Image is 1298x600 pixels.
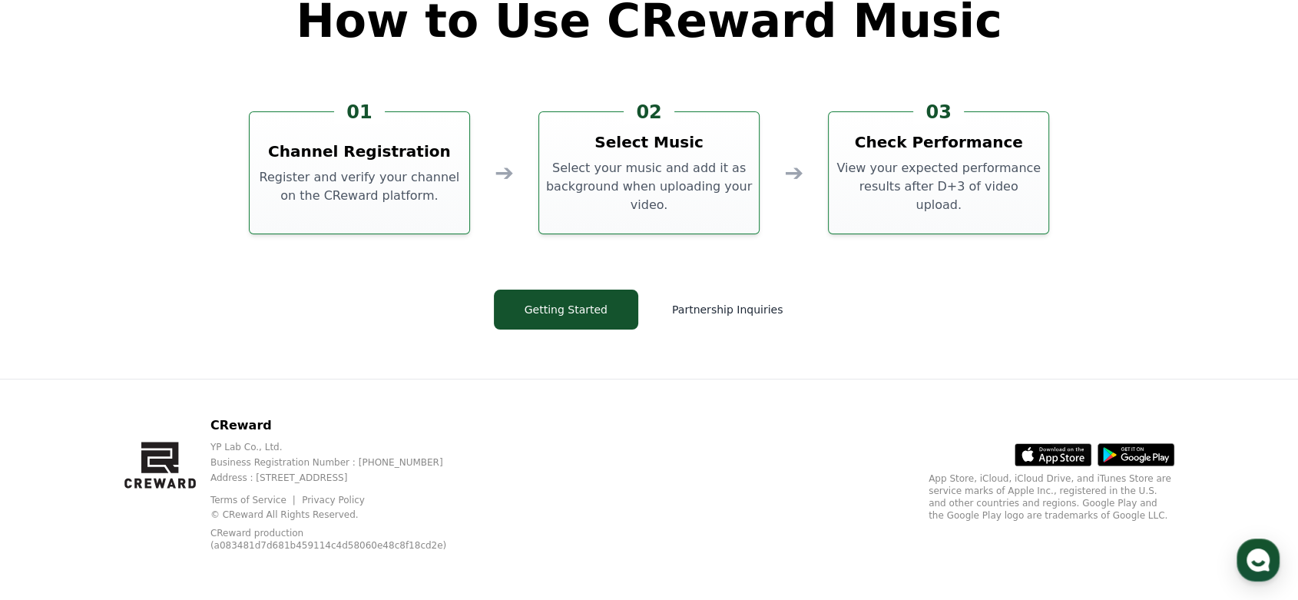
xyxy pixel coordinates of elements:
h3: Check Performance [855,131,1023,153]
p: App Store, iCloud, iCloud Drive, and iTunes Store are service marks of Apple Inc., registered in ... [929,472,1174,522]
a: Messages [101,472,198,511]
p: YP Lab Co., Ltd. [210,441,480,453]
p: Select your music and add it as background when uploading your video. [545,159,753,214]
p: © CReward All Rights Reserved. [210,509,480,521]
a: Privacy Policy [302,495,365,506]
p: CReward production (a083481d7d681b459114c4d58060e48c8f18cd2e) [210,527,456,552]
p: Business Registration Number : [PHONE_NUMBER] [210,456,480,469]
div: 01 [334,100,384,124]
a: Terms of Service [210,495,298,506]
p: CReward [210,416,480,435]
span: Home [39,496,66,508]
p: Register and verify your channel on the CReward platform. [256,168,463,205]
div: ➔ [784,159,803,187]
button: Getting Started [494,290,638,330]
div: 03 [913,100,963,124]
h3: Channel Registration [268,141,451,162]
a: Home [5,472,101,511]
button: Partnership Inquiries [651,290,804,330]
a: Settings [198,472,295,511]
span: Settings [227,496,265,508]
div: 02 [624,100,674,124]
p: Address : [STREET_ADDRESS] [210,472,480,484]
h3: Select Music [594,131,704,153]
div: ➔ [495,159,514,187]
span: Messages [127,496,173,509]
p: View your expected performance results after D+3 of video upload. [835,159,1042,214]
